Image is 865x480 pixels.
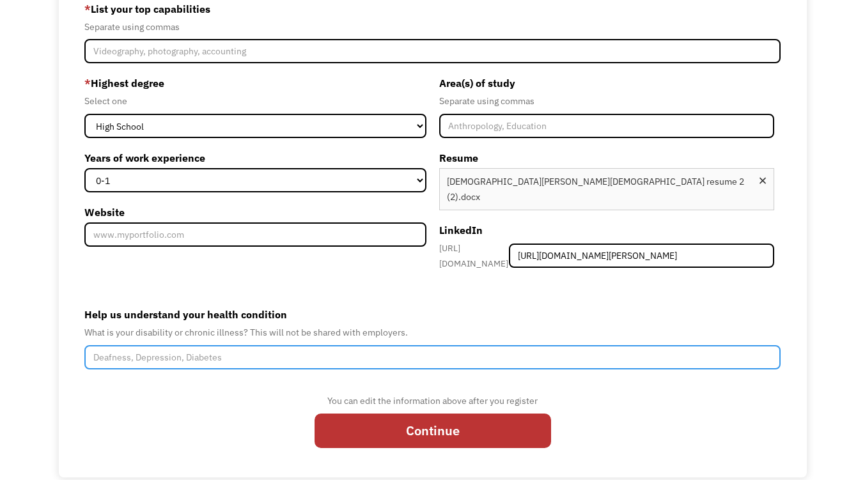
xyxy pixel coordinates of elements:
div: Select one [84,93,426,109]
label: LinkedIn [439,220,774,240]
input: Anthropology, Education [439,114,774,138]
div: [DEMOGRAPHIC_DATA][PERSON_NAME][DEMOGRAPHIC_DATA] resume 2 (2).docx [447,174,751,205]
input: Continue [315,414,551,448]
div: What is your disability or chronic illness? This will not be shared with employers. [84,325,781,340]
div: Separate using commas [84,19,781,35]
input: Videography, photography, accounting [84,39,781,63]
label: Resume [439,148,774,168]
div: [URL][DOMAIN_NAME] [439,240,510,271]
label: Years of work experience [84,148,426,168]
div: Separate using commas [439,93,774,109]
div: Remove file [758,176,768,205]
label: Website [84,202,426,222]
label: Area(s) of study [439,73,774,93]
label: Highest degree [84,73,426,93]
div: You can edit the information above after you register [315,393,551,408]
label: Help us understand your health condition [84,304,781,325]
input: Deafness, Depression, Diabetes [84,345,781,369]
input: www.myportfolio.com [84,222,426,247]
